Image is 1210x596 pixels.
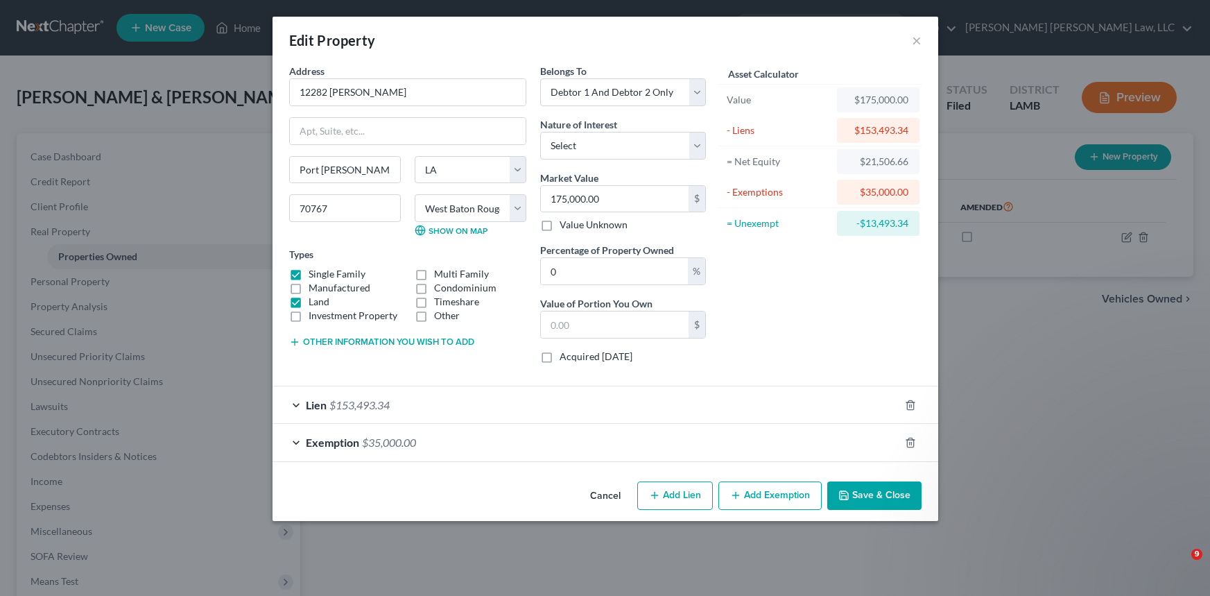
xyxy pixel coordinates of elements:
[1163,549,1196,582] iframe: Intercom live chat
[329,398,390,411] span: $153,493.34
[290,79,526,105] input: Enter address...
[306,436,359,449] span: Exemption
[848,124,908,137] div: $153,493.34
[309,295,329,309] label: Land
[727,155,831,169] div: = Net Equity
[362,436,416,449] span: $35,000.00
[289,65,325,77] span: Address
[289,337,474,348] button: Other information you wish to add
[827,482,922,511] button: Save & Close
[728,67,799,81] label: Asset Calculator
[637,482,713,511] button: Add Lien
[289,194,401,222] input: Enter zip...
[289,247,313,262] label: Types
[415,225,487,236] a: Show on Map
[848,93,908,107] div: $175,000.00
[541,258,688,284] input: 0.00
[309,281,370,295] label: Manufactured
[540,243,674,257] label: Percentage of Property Owned
[579,483,632,511] button: Cancel
[848,185,908,199] div: $35,000.00
[309,267,365,281] label: Single Family
[540,117,617,132] label: Nature of Interest
[848,155,908,169] div: $21,506.66
[560,350,632,364] label: Acquired [DATE]
[541,186,689,212] input: 0.00
[540,171,598,185] label: Market Value
[688,258,705,284] div: %
[289,31,376,50] div: Edit Property
[540,296,652,311] label: Value of Portion You Own
[689,186,705,212] div: $
[434,295,479,309] label: Timeshare
[434,309,460,323] label: Other
[912,32,922,49] button: ×
[540,65,587,77] span: Belongs To
[689,312,705,338] div: $
[560,218,628,232] label: Value Unknown
[727,216,831,230] div: = Unexempt
[727,185,831,199] div: - Exemptions
[727,124,831,137] div: - Liens
[309,309,397,323] label: Investment Property
[434,267,489,281] label: Multi Family
[541,312,689,338] input: 0.00
[727,93,831,107] div: Value
[718,482,822,511] button: Add Exemption
[290,118,526,144] input: Apt, Suite, etc...
[290,157,400,183] input: Enter city...
[1191,549,1202,560] span: 9
[306,398,327,411] span: Lien
[434,281,496,295] label: Condominium
[848,216,908,230] div: -$13,493.34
